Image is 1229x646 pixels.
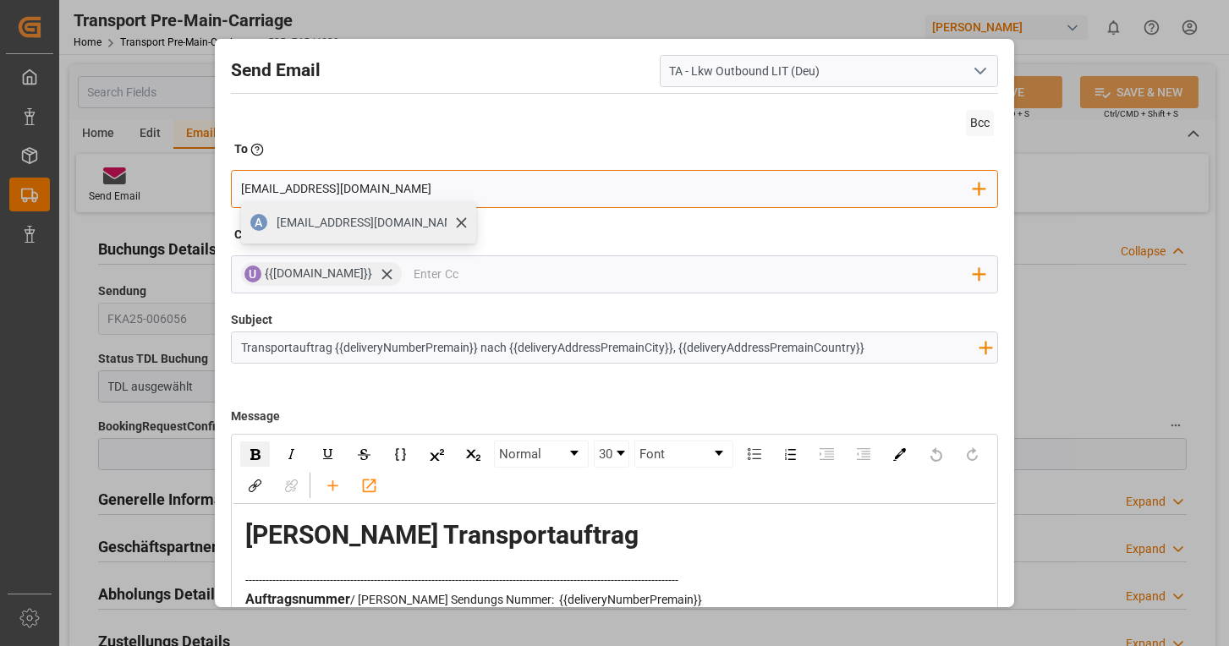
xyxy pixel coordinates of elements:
[277,214,464,232] span: [EMAIL_ADDRESS][DOMAIN_NAME]
[277,473,306,498] div: Unlink
[245,520,639,550] span: [PERSON_NAME] Transportauftrag
[634,441,733,468] div: rdw-dropdown
[241,177,974,202] input: Enter To
[313,441,343,467] div: Underline
[739,441,769,467] div: Unordered
[494,441,589,468] div: rdw-dropdown
[957,441,987,467] div: Redo
[458,441,488,467] div: Subscript
[635,441,732,467] a: Font
[918,441,990,468] div: rdw-history-control
[966,58,991,85] button: open menu
[966,110,994,136] span: Bcc
[491,441,591,468] div: rdw-block-control
[422,441,452,467] div: Superscript
[776,441,805,467] div: Ordered
[354,473,384,498] div: Add link to form
[237,473,310,498] div: rdw-link-control
[591,441,632,468] div: rdw-font-size-control
[233,435,996,504] div: rdw-toolbar
[848,441,878,467] div: Outdent
[414,262,974,287] input: Enter Cc
[632,441,736,468] div: rdw-font-family-control
[495,441,588,467] a: Block Type
[349,441,379,467] div: Strikethrough
[255,216,262,229] span: A
[812,441,842,467] div: Indent
[265,266,372,280] span: {{[DOMAIN_NAME]}}
[237,441,491,468] div: rdw-inline-control
[594,441,629,468] div: rdw-dropdown
[245,573,678,587] span: -------------------------------------------------------------------------------------------------...
[234,226,248,244] h2: Cc
[350,593,702,606] span: / [PERSON_NAME] Sendungs Nummer: {{deliveryNumberPremain}}
[386,441,415,467] div: Monospace
[881,441,918,468] div: rdw-color-picker
[231,311,272,329] label: Subject
[921,441,951,467] div: Undo
[277,441,306,467] div: Italic
[232,332,986,362] input: Enter Subject here
[234,140,248,158] h2: To
[595,441,628,467] a: Font Size
[240,473,270,498] div: Link
[231,402,280,431] label: Message
[231,57,321,85] h2: Send Email
[499,445,541,464] span: Normal
[639,445,665,464] span: Font
[736,441,881,468] div: rdw-list-control
[599,445,612,464] span: 30
[245,591,350,607] span: Auftragsnummer
[318,473,348,498] div: Add fields and linked tables
[660,55,998,87] input: Select Template
[249,267,256,281] span: U
[240,441,270,467] div: Bold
